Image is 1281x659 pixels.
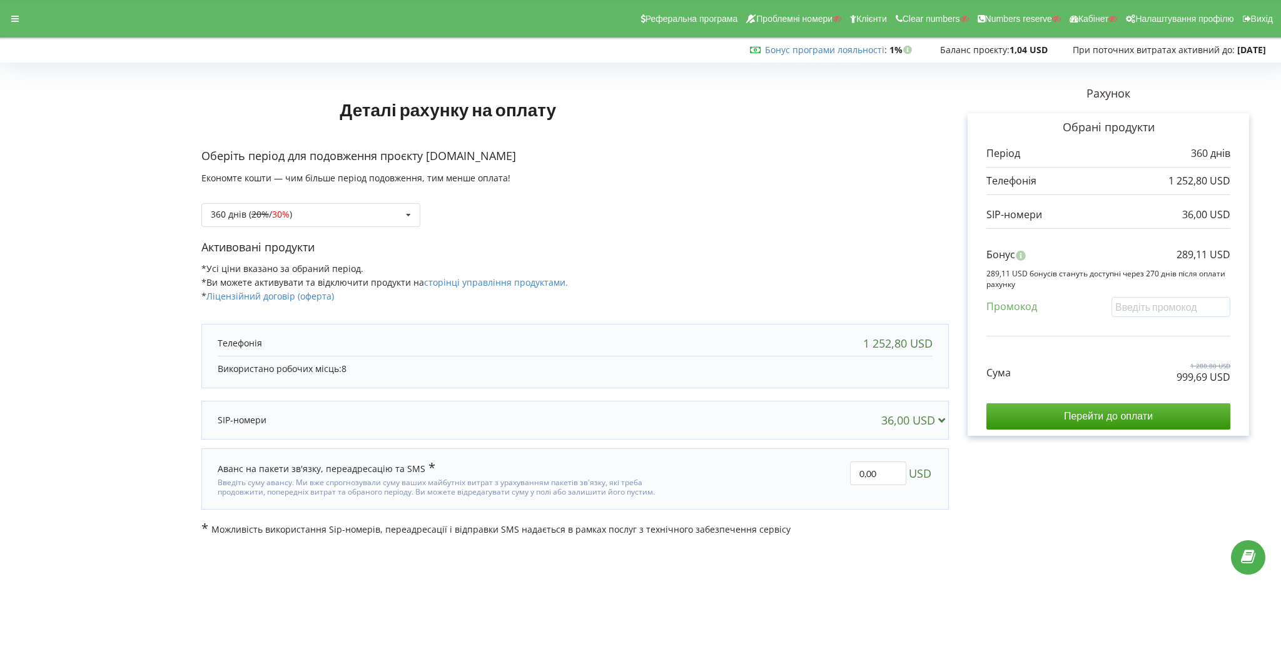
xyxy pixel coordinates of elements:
[211,210,292,219] div: 360 днів ( / )
[986,248,1015,262] p: Бонус
[986,299,1037,314] p: Промокод
[856,14,887,24] span: Клієнти
[1251,14,1273,24] span: Вихід
[218,414,266,426] p: SIP-номери
[863,337,933,350] div: 1 252,80 USD
[1168,174,1230,188] p: 1 252,80 USD
[986,208,1042,222] p: SIP-номери
[986,119,1230,136] p: Обрані продукти
[201,522,949,536] p: Можливість використання Sip-номерів, переадресації і відправки SMS надається в рамках послуг з те...
[986,174,1036,188] p: Телефонія
[646,14,738,24] span: Реферальна програма
[909,461,931,485] span: USD
[1191,146,1230,161] p: 360 днів
[1237,44,1266,56] strong: [DATE]
[940,44,1010,56] span: Баланс проєкту:
[756,14,833,24] span: Проблемні номери
[903,14,960,24] span: Clear numbers
[206,290,334,302] a: Ліцензійний договір (оферта)
[986,146,1020,161] p: Період
[986,366,1011,380] p: Сума
[1078,14,1109,24] span: Кабінет
[985,14,1052,24] span: Numbers reserve
[1177,370,1230,385] p: 999,69 USD
[218,475,658,496] div: Введіть суму авансу. Ми вже спрогнозували суму ваших майбутніх витрат з урахуванням пакетів зв'яз...
[272,208,290,220] span: 30%
[201,276,568,288] span: *Ви можете активувати та відключити продукти на
[949,86,1268,102] p: Рахунок
[251,208,269,220] s: 20%
[986,403,1230,430] input: Перейти до оплати
[889,44,915,56] strong: 1%
[201,79,695,139] h1: Деталі рахунку на оплату
[201,148,949,164] p: Оберіть період для подовження проєкту [DOMAIN_NAME]
[218,363,933,375] p: Використано робочих місць:
[765,44,884,56] a: Бонус програми лояльності
[218,461,435,475] div: Аванс на пакети зв'язку, переадресацію та SMS
[1177,248,1230,262] p: 289,11 USD
[1010,44,1048,56] strong: 1,04 USD
[1073,44,1235,56] span: При поточних витратах активний до:
[342,363,347,375] span: 8
[1111,297,1230,316] input: Введіть промокод
[1182,208,1230,222] p: 36,00 USD
[424,276,568,288] a: сторінці управління продуктами.
[881,414,951,426] div: 36,00 USD
[201,263,363,274] span: *Усі ціни вказано за обраний період.
[201,239,949,256] p: Активовані продукти
[201,172,510,184] span: Економте кошти — чим більше період подовження, тим менше оплата!
[1177,361,1230,370] p: 1 288,80 USD
[986,268,1230,289] p: 289,11 USD бонусів стануть доступні через 270 днів після оплати рахунку
[218,337,262,350] p: Телефонія
[1135,14,1233,24] span: Налаштування профілю
[765,44,887,56] span: :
